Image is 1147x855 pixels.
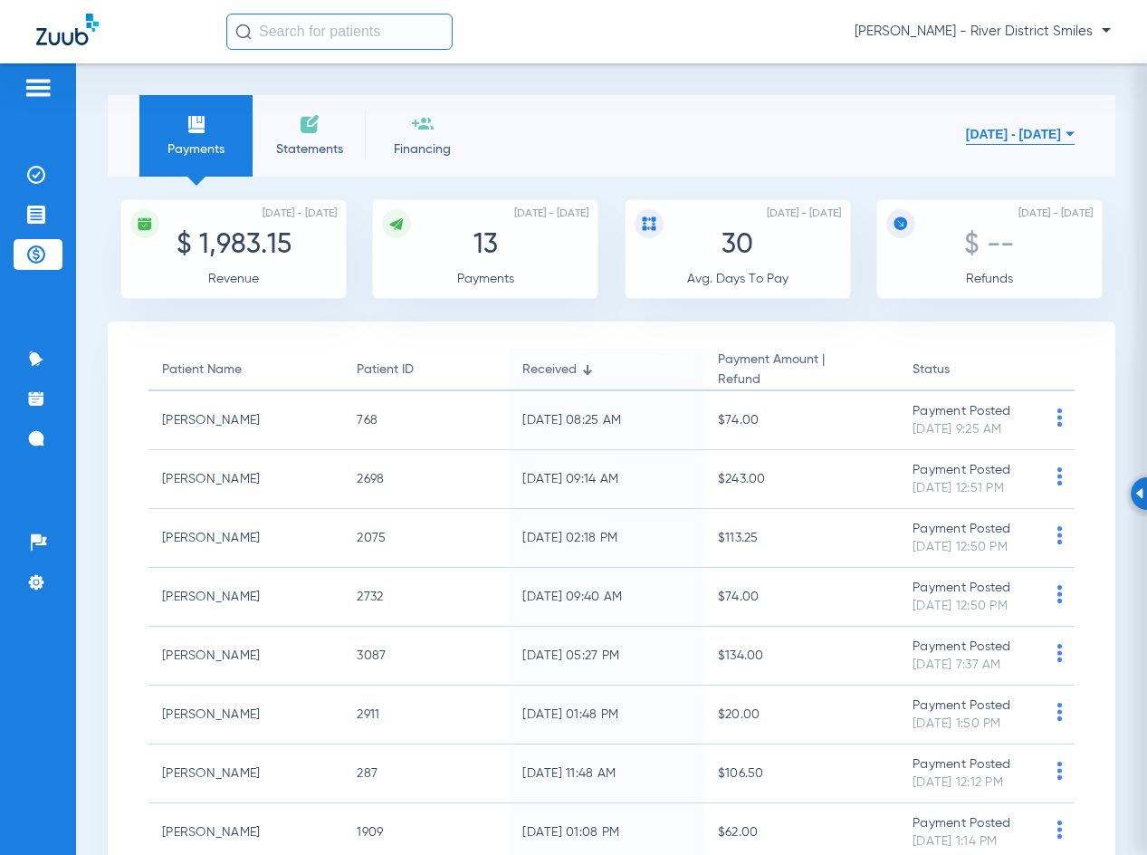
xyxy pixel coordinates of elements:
[263,205,337,223] span: [DATE] - [DATE]
[855,23,1111,41] span: [PERSON_NAME] - River District Smiles
[913,600,1008,612] span: [DATE] 12:50 PM
[388,216,405,232] img: icon
[509,450,703,509] td: [DATE] 09:14 AM
[1048,703,1071,721] img: group-dot-blue.svg
[343,627,509,686] td: 3087
[913,758,1011,771] span: Payment Posted
[704,686,899,745] td: $20.00
[509,509,703,568] td: [DATE] 02:18 PM
[718,350,825,389] div: Payment Amount |
[343,450,509,509] td: 2698
[913,776,1003,789] span: [DATE] 12:12 PM
[162,360,330,379] div: Patient Name
[1048,762,1071,780] img: group-dot-blue.svg
[704,450,899,509] td: $243.00
[704,391,899,450] td: $74.00
[36,14,99,45] img: Zuub Logo
[343,509,509,568] td: 2075
[767,205,841,223] span: [DATE] - [DATE]
[457,273,514,285] span: Payments
[514,205,588,223] span: [DATE] - [DATE]
[153,140,239,159] span: Payments
[343,568,509,627] td: 2732
[913,423,1002,436] span: [DATE] 9:25 AM
[509,568,703,627] td: [DATE] 09:40 AM
[641,216,657,232] img: icon
[718,350,885,389] div: Payment Amount |Refund
[913,699,1011,712] span: Payment Posted
[913,464,1011,476] span: Payment Posted
[1048,644,1071,662] img: group-dot-blue.svg
[235,24,252,40] img: Search Icon
[509,391,703,450] td: [DATE] 08:25 AM
[1048,408,1071,427] img: group-dot-blue.svg
[379,140,465,159] span: Financing
[1048,526,1071,544] img: group-dot-blue.svg
[1048,467,1071,485] img: group-dot-blue.svg
[722,232,753,259] span: 30
[137,216,153,232] img: icon
[148,686,343,745] td: [PERSON_NAME]
[718,370,825,389] span: Refund
[964,232,1014,259] span: $ --
[299,113,320,135] img: invoices icon
[1135,488,1143,499] img: Arrow
[913,835,998,848] span: [DATE] 1:14 PM
[357,360,495,379] div: Patient ID
[186,113,207,135] img: payments icon
[1048,585,1071,603] img: group-dot-blue.svg
[966,273,1013,285] span: Refunds
[343,686,509,745] td: 2911
[913,640,1011,653] span: Payment Posted
[913,717,1001,730] span: [DATE] 1:50 PM
[162,360,242,379] div: Patient Name
[966,116,1075,152] button: [DATE] - [DATE]
[704,627,899,686] td: $134.00
[704,509,899,568] td: $113.25
[522,360,577,379] div: Received
[266,140,352,159] span: Statements
[1048,821,1071,839] img: group-dot-blue.svg
[148,745,343,803] td: [PERSON_NAME]
[343,391,509,450] td: 768
[913,581,1011,594] span: Payment Posted
[1018,205,1093,223] span: [DATE] - [DATE]
[687,273,789,285] span: Avg. Days To Pay
[473,232,498,259] span: 13
[148,568,343,627] td: [PERSON_NAME]
[24,77,53,99] img: hamburger-icon
[704,568,899,627] td: $74.00
[509,686,703,745] td: [DATE] 01:48 PM
[509,745,703,803] td: [DATE] 11:48 AM
[208,273,259,285] span: Revenue
[148,509,343,568] td: [PERSON_NAME]
[148,627,343,686] td: [PERSON_NAME]
[148,450,343,509] td: [PERSON_NAME]
[704,745,899,803] td: $106.50
[913,360,1032,379] div: Status
[913,405,1011,418] span: Payment Posted
[522,360,690,379] div: Received
[412,113,434,135] img: financing icon
[357,360,414,379] div: Patient ID
[913,360,950,379] div: Status
[148,391,343,450] td: [PERSON_NAME]
[343,745,509,803] td: 287
[913,658,1001,671] span: [DATE] 7:37 AM
[913,482,1004,495] span: [DATE] 12:51 PM
[509,627,703,686] td: [DATE] 05:27 PM
[1056,768,1147,855] iframe: Chat Widget
[913,523,1011,535] span: Payment Posted
[913,817,1011,830] span: Payment Posted
[893,216,909,232] img: icon
[177,232,292,259] span: $ 1,983.15
[913,541,1008,553] span: [DATE] 12:50 PM
[226,14,453,50] input: Search for patients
